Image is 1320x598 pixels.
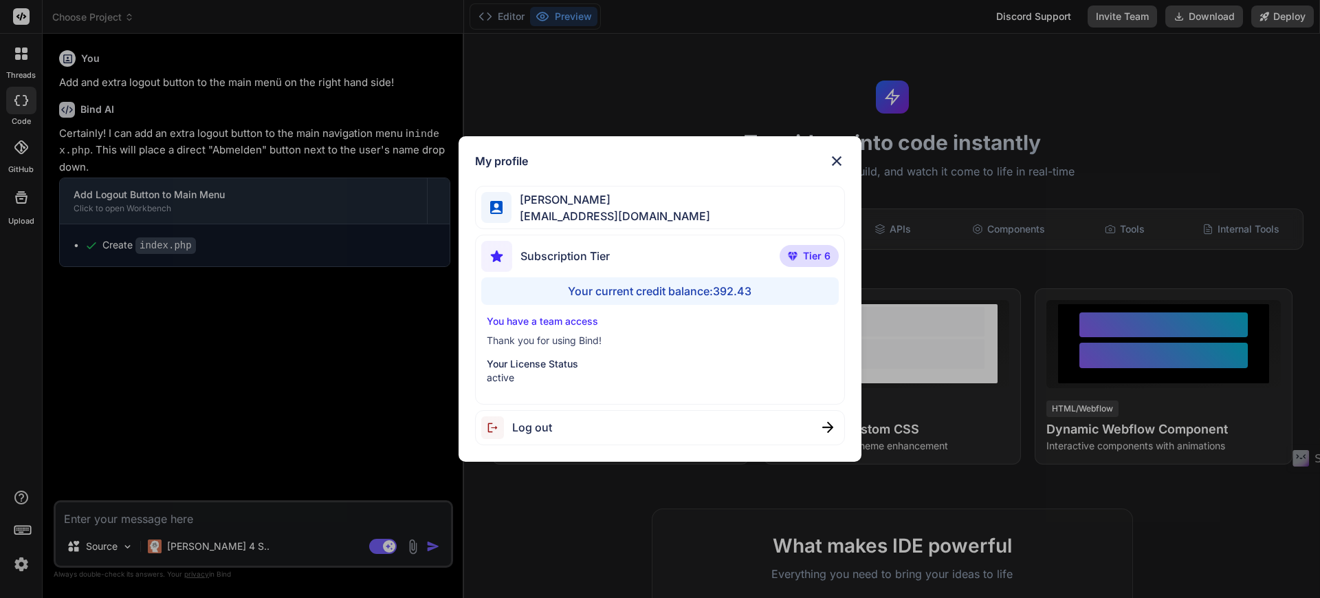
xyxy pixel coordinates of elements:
span: [PERSON_NAME] [511,191,710,208]
p: Your License Status [487,357,834,371]
span: Log out [512,419,552,436]
div: Your current credit balance: 392.43 [481,277,839,305]
span: Tier 6 [803,249,830,263]
span: [EMAIL_ADDRESS][DOMAIN_NAME] [511,208,710,224]
img: close [828,153,845,169]
span: Subscription Tier [520,248,610,264]
img: premium [788,252,797,260]
p: active [487,371,834,385]
img: close [822,422,833,433]
img: subscription [481,241,512,272]
p: You have a team access [487,314,834,328]
img: profile [490,201,503,214]
h1: My profile [475,153,528,169]
p: Thank you for using Bind! [487,334,834,348]
img: logout [481,416,512,439]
